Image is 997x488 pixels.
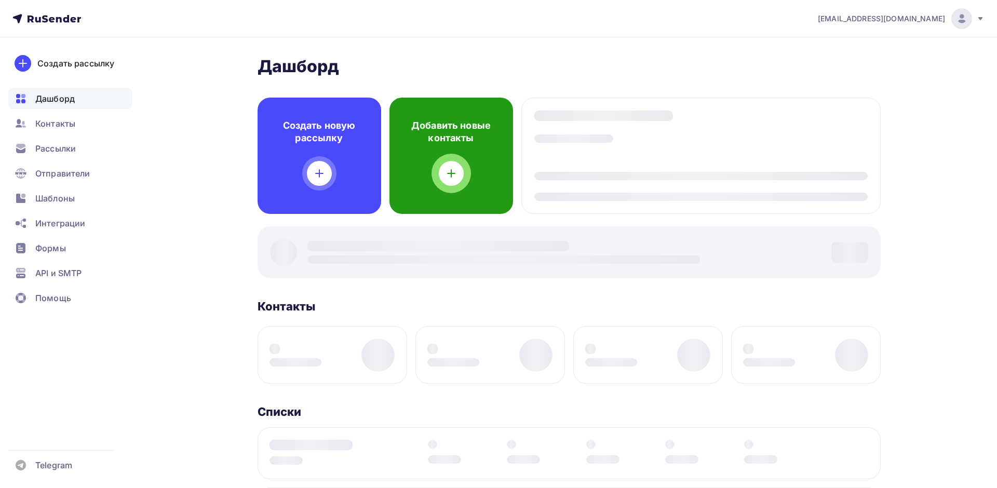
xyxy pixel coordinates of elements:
span: [EMAIL_ADDRESS][DOMAIN_NAME] [818,13,945,24]
h4: Добавить новые контакты [406,119,496,144]
h4: Создать новую рассылку [274,119,365,144]
div: Создать рассылку [37,57,114,70]
span: Отправители [35,167,90,180]
span: API и SMTP [35,267,82,279]
h3: Списки [258,404,302,419]
h3: Контакты [258,299,316,314]
a: Шаблоны [8,188,132,209]
a: Дашборд [8,88,132,109]
a: Рассылки [8,138,132,159]
h2: Дашборд [258,56,881,77]
a: Контакты [8,113,132,134]
a: Формы [8,238,132,259]
span: Интеграции [35,217,85,229]
span: Формы [35,242,66,254]
span: Контакты [35,117,75,130]
a: [EMAIL_ADDRESS][DOMAIN_NAME] [818,8,985,29]
span: Дашборд [35,92,75,105]
a: Отправители [8,163,132,184]
span: Telegram [35,459,72,471]
span: Помощь [35,292,71,304]
span: Рассылки [35,142,76,155]
span: Шаблоны [35,192,75,205]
